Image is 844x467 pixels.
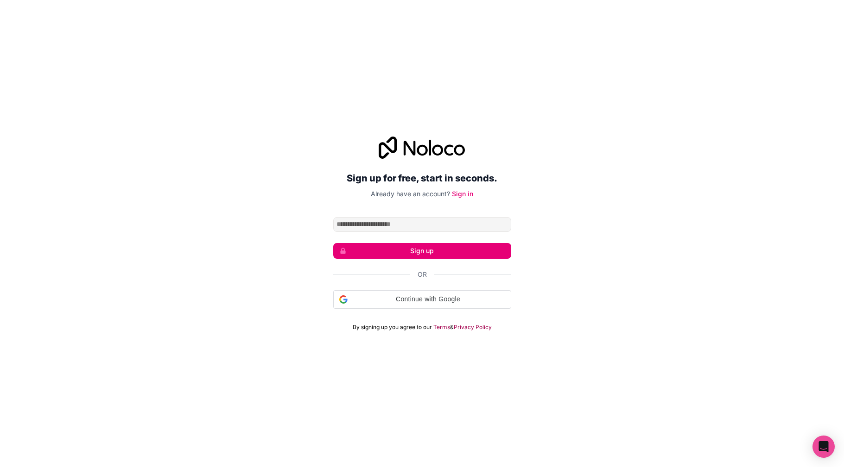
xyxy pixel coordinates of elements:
[351,294,505,304] span: Continue with Google
[433,324,450,331] a: Terms
[812,436,835,458] div: Open Intercom Messenger
[454,324,492,331] a: Privacy Policy
[333,170,511,187] h2: Sign up for free, start in seconds.
[353,324,432,331] span: By signing up you agree to our
[452,190,473,198] a: Sign in
[333,243,511,259] button: Sign up
[333,217,511,232] input: Email address
[371,190,450,198] span: Already have an account?
[333,290,511,309] div: Continue with Google
[418,270,427,279] span: Or
[450,324,454,331] span: &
